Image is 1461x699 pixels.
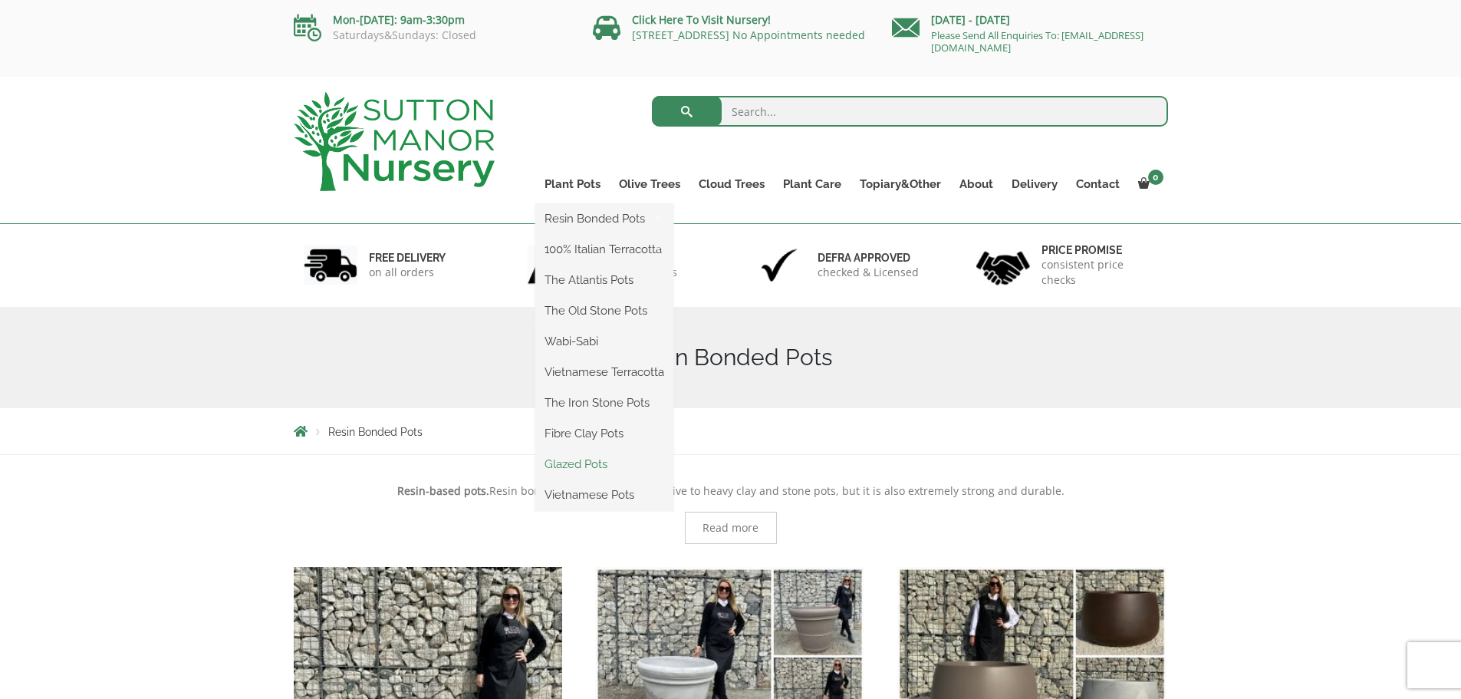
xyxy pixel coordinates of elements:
[294,482,1168,500] p: Resin bond is a lightweight alternative to heavy clay and stone pots, but it is also extremely st...
[535,238,673,261] a: 100% Italian Terracotta
[610,173,689,195] a: Olive Trees
[950,173,1002,195] a: About
[535,330,673,353] a: Wabi-Sabi
[632,12,771,27] a: Click Here To Visit Nursery!
[535,361,673,384] a: Vietnamese Terracotta
[528,246,581,285] img: 2.jpg
[1129,173,1168,195] a: 0
[818,251,919,265] h6: Defra approved
[294,11,570,29] p: Mon-[DATE]: 9am-3:30pm
[294,425,1168,437] nav: Breadcrumbs
[1148,170,1163,185] span: 0
[1041,243,1158,257] h6: Price promise
[851,173,950,195] a: Topiary&Other
[632,28,865,42] a: [STREET_ADDRESS] No Appointments needed
[535,453,673,476] a: Glazed Pots
[535,422,673,445] a: Fibre Clay Pots
[535,299,673,322] a: The Old Stone Pots
[535,391,673,414] a: The Iron Stone Pots
[294,344,1168,371] h1: Resin Bonded Pots
[397,483,489,498] strong: Resin-based pots.
[689,173,774,195] a: Cloud Trees
[535,173,610,195] a: Plant Pots
[931,28,1143,54] a: Please Send All Enquiries To: [EMAIL_ADDRESS][DOMAIN_NAME]
[703,523,758,533] span: Read more
[294,92,495,191] img: logo
[535,207,673,230] a: Resin Bonded Pots
[369,251,446,265] h6: FREE DELIVERY
[328,426,423,438] span: Resin Bonded Pots
[369,265,446,280] p: on all orders
[294,29,570,41] p: Saturdays&Sundays: Closed
[752,246,806,285] img: 3.jpg
[818,265,919,280] p: checked & Licensed
[1067,173,1129,195] a: Contact
[1041,257,1158,288] p: consistent price checks
[535,483,673,506] a: Vietnamese Pots
[976,242,1030,289] img: 4.jpg
[304,246,357,285] img: 1.jpg
[652,96,1168,127] input: Search...
[774,173,851,195] a: Plant Care
[1002,173,1067,195] a: Delivery
[535,269,673,292] a: The Atlantis Pots
[892,11,1168,29] p: [DATE] - [DATE]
